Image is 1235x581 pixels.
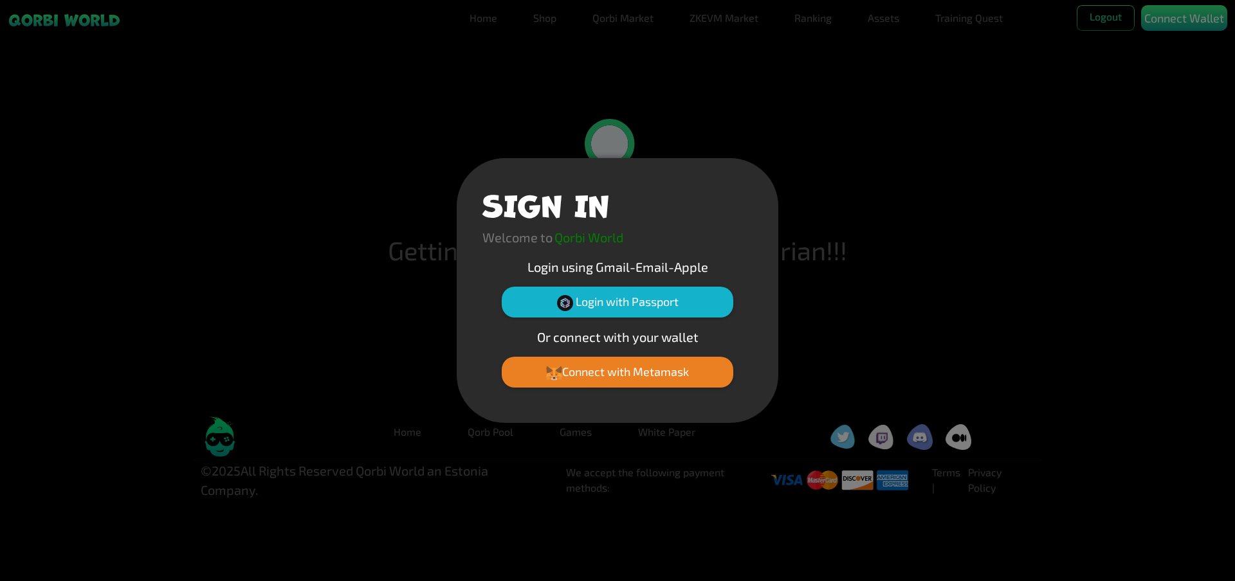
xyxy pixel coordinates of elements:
p: Qorbi World [554,228,623,247]
button: Login with Passport [502,287,733,317]
button: Connect with Metamask [502,357,733,388]
h1: SIGN IN [482,184,609,222]
p: Login using Gmail-Email-Apple [482,257,753,276]
p: Welcome to [482,228,553,247]
p: Or connect with your wallet [482,327,753,346]
img: Passport Logo [557,295,573,311]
